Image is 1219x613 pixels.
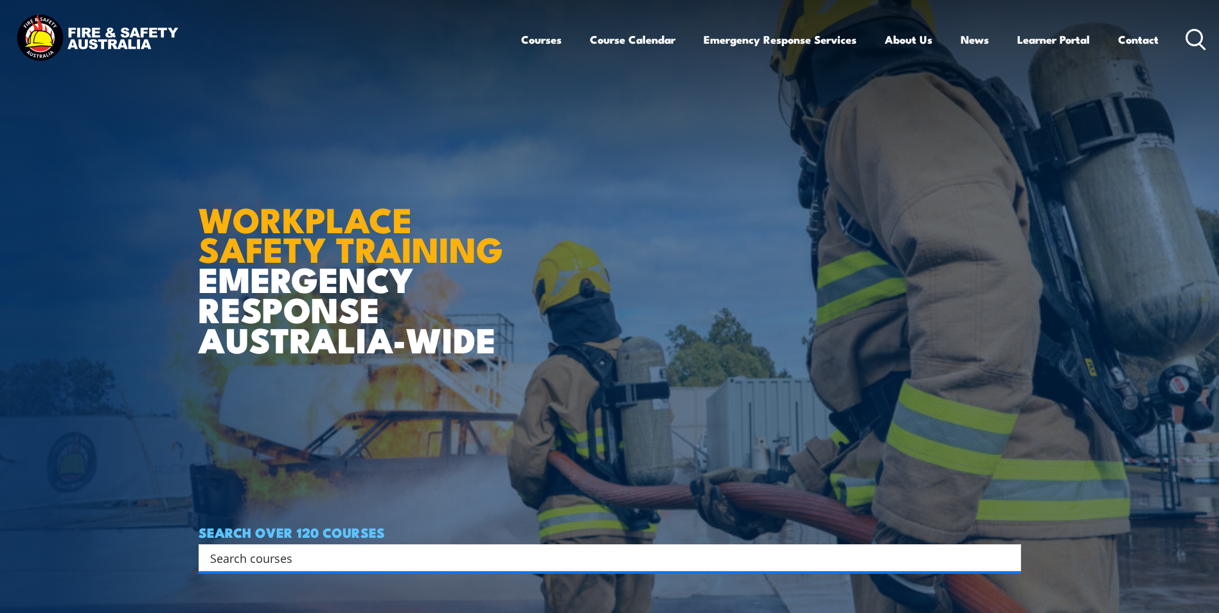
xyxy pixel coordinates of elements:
button: Search magnifier button [999,549,1017,567]
a: News [961,22,989,57]
a: Contact [1118,22,1159,57]
input: Search input [210,548,993,567]
form: Search form [213,549,995,567]
a: Learner Portal [1017,22,1090,57]
a: Course Calendar [590,22,675,57]
strong: WORKPLACE SAFETY TRAINING [199,191,503,275]
a: Courses [521,22,562,57]
a: About Us [885,22,932,57]
h4: SEARCH OVER 120 COURSES [199,525,1021,539]
h1: EMERGENCY RESPONSE AUSTRALIA-WIDE [199,172,513,354]
a: Emergency Response Services [704,22,857,57]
